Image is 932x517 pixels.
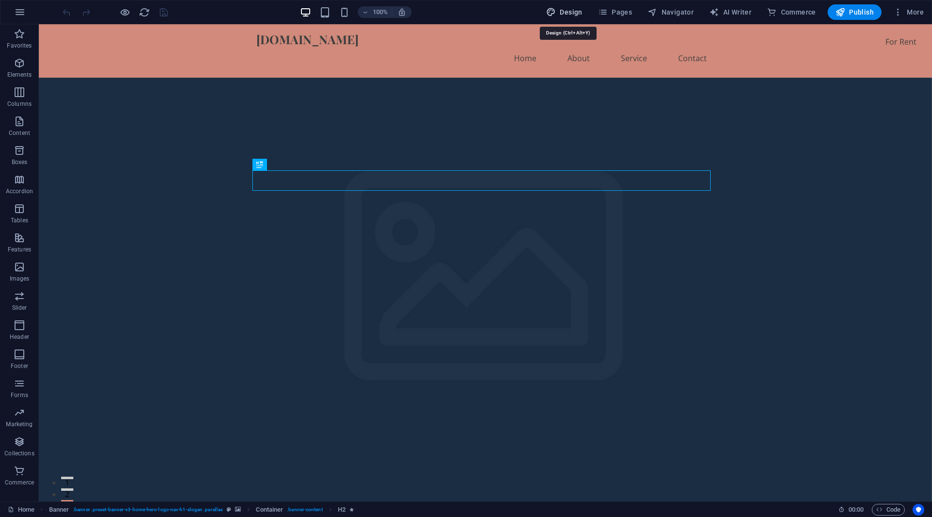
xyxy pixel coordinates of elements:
div: For Rent [839,8,885,27]
span: . banner-content [287,504,322,516]
span: More [893,7,924,17]
p: Tables [11,217,28,224]
span: . banner .preset-banner-v3-home-hero-logo-nav-h1-slogan .parallax [73,504,223,516]
i: This element is a customizable preset [227,507,231,512]
h6: 100% [372,6,388,18]
button: reload [138,6,150,18]
i: On resize automatically adjust zoom level to fit chosen device. [398,8,406,17]
p: Commerce [5,479,34,486]
p: Boxes [12,158,28,166]
span: Design [546,7,582,17]
p: Features [8,246,31,253]
span: Code [876,504,900,516]
button: Commerce [763,4,820,20]
p: Images [10,275,30,283]
button: 2 [22,464,34,467]
i: Element contains an animation [349,507,354,512]
button: More [889,4,928,20]
span: AI Writer [709,7,751,17]
p: Favorites [7,42,32,50]
button: Usercentrics [913,504,924,516]
p: Marketing [6,420,33,428]
span: Click to select. Double-click to edit [49,504,69,516]
p: Elements [7,71,32,79]
p: Forms [11,391,28,399]
button: Pages [594,4,636,20]
button: 1 [22,452,34,455]
button: 100% [358,6,392,18]
span: Commerce [767,7,816,17]
p: Content [9,129,30,137]
p: Footer [11,362,28,370]
button: AI Writer [705,4,755,20]
button: Code [872,504,905,516]
button: Navigator [644,4,698,20]
button: 3 [22,476,34,478]
span: Click to select. Double-click to edit [338,504,346,516]
span: : [855,506,857,513]
i: This element contains a background [235,507,241,512]
p: Slider [12,304,27,312]
button: Click here to leave preview mode and continue editing [119,6,131,18]
button: Publish [828,4,882,20]
p: Collections [4,450,34,457]
p: Accordion [6,187,33,195]
button: Design [542,4,586,20]
i: Reload page [139,7,150,18]
span: Pages [598,7,632,17]
a: Click to cancel selection. Double-click to open Pages [8,504,34,516]
p: Header [10,333,29,341]
h6: Session time [838,504,864,516]
p: Columns [7,100,32,108]
span: 00 00 [849,504,864,516]
nav: breadcrumb [49,504,354,516]
span: Publish [835,7,874,17]
span: Click to select. Double-click to edit [256,504,283,516]
span: Navigator [648,7,694,17]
